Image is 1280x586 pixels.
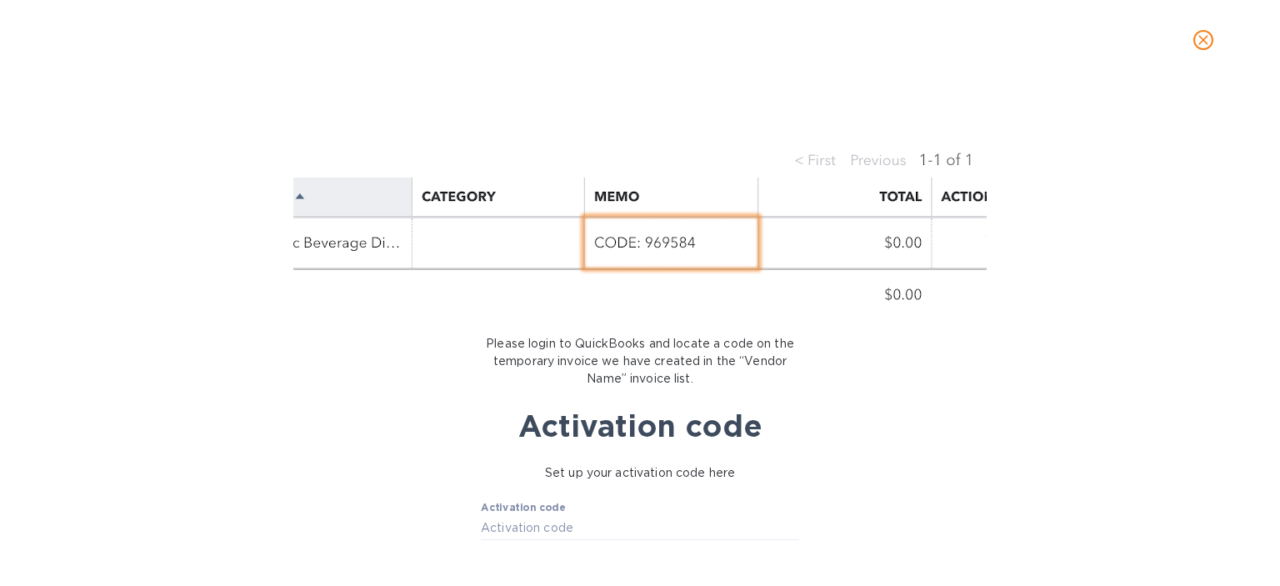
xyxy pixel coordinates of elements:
[545,464,735,482] p: Set up your activation code here
[481,335,799,388] p: Please login to QuickBooks and locate a code on the temporary invoice we have created in the “Ven...
[518,408,762,444] b: Activation code
[1183,20,1223,60] button: close
[481,515,799,540] input: Activation code
[481,503,565,513] label: Activation code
